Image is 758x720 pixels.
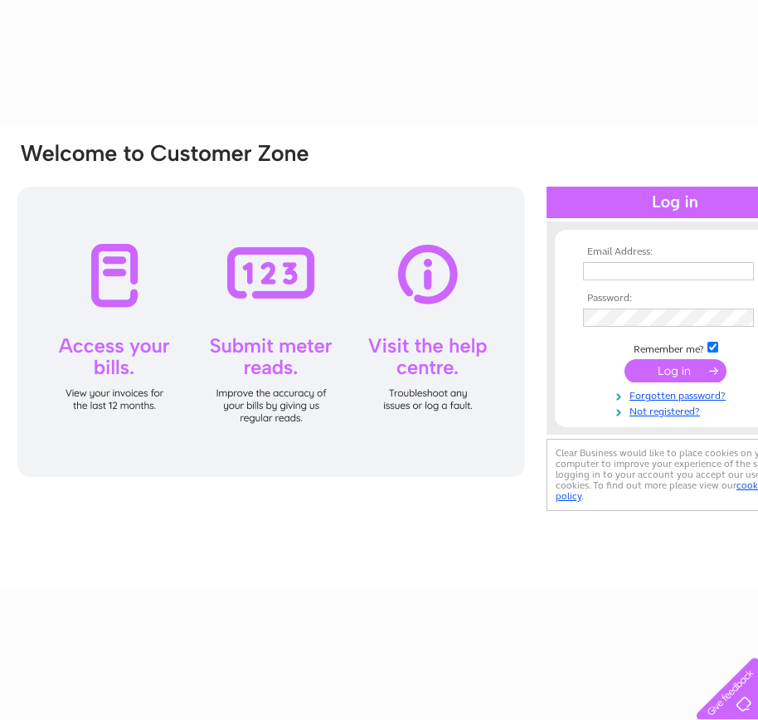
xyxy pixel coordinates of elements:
[624,359,726,382] input: Submit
